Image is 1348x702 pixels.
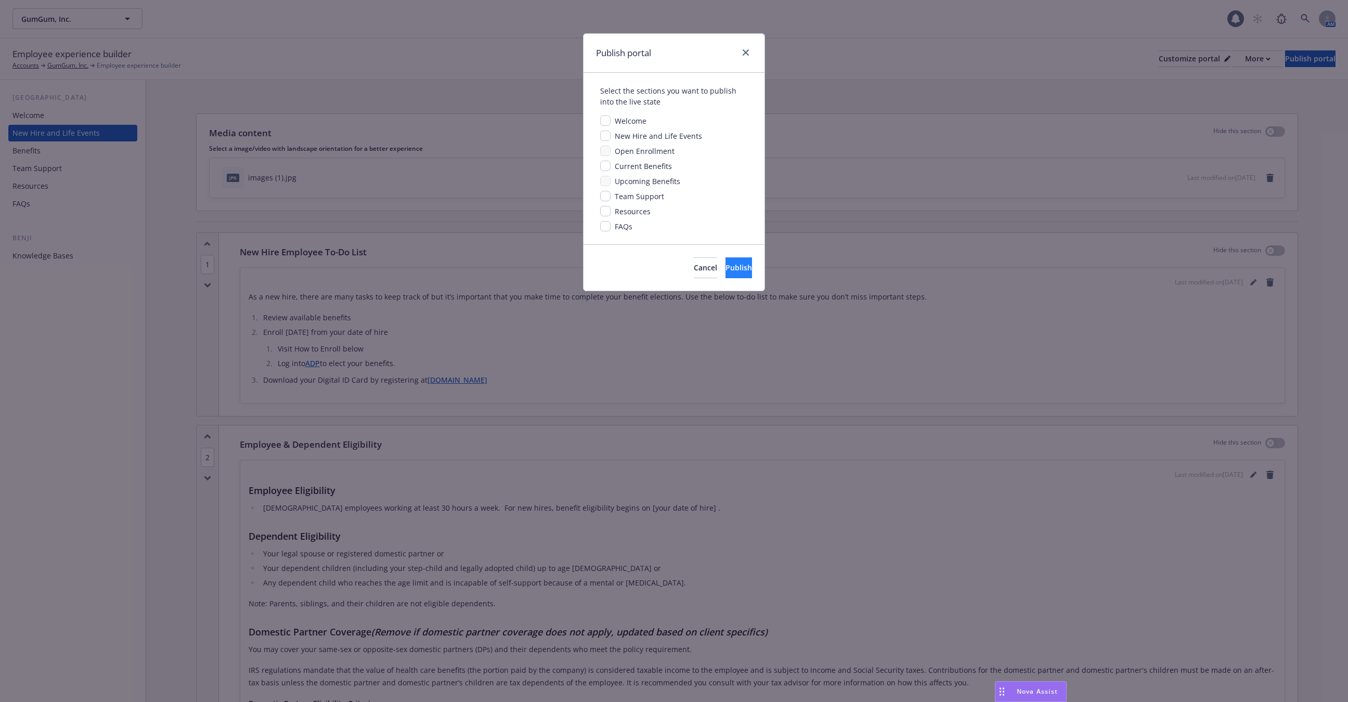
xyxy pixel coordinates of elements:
[615,146,675,156] span: Open Enrollment
[725,263,752,272] span: Publish
[694,263,717,272] span: Cancel
[1017,687,1058,696] span: Nova Assist
[600,85,748,107] div: Select the sections you want to publish into the live state
[615,176,680,186] span: Upcoming Benefits
[995,681,1067,702] button: Nova Assist
[725,257,752,278] button: Publish
[615,116,646,126] span: Welcome
[615,222,632,231] span: FAQs
[596,46,651,60] h1: Publish portal
[615,206,651,216] span: Resources
[740,46,752,59] a: close
[615,161,672,171] span: Current Benefits
[615,131,702,141] span: New Hire and Life Events
[694,257,717,278] button: Cancel
[615,191,664,201] span: Team Support
[995,682,1008,701] div: Drag to move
